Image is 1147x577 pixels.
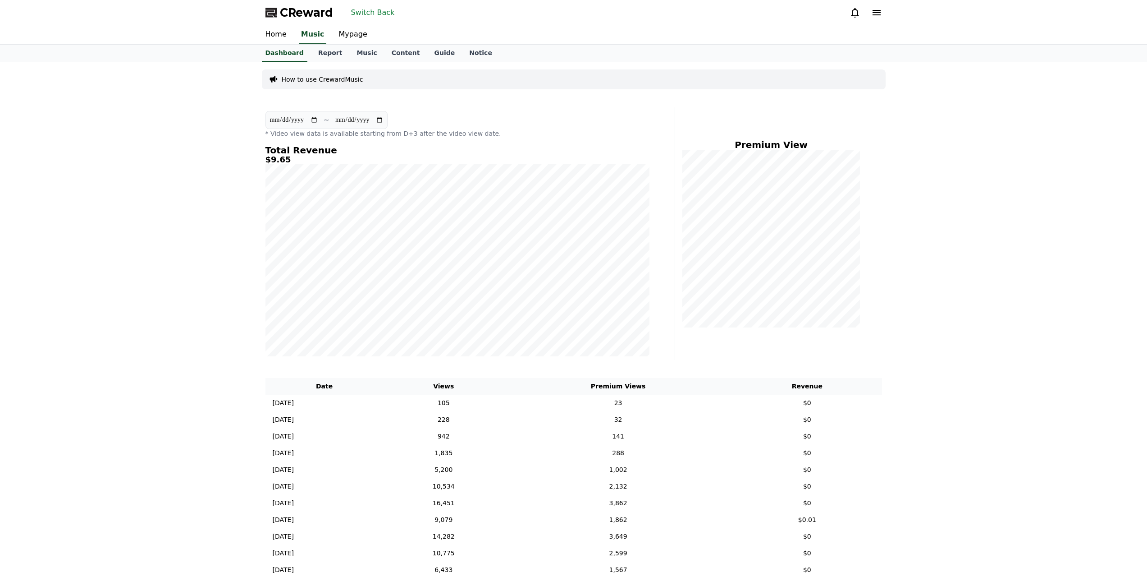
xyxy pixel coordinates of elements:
td: 23 [504,395,732,411]
a: Guide [427,45,462,62]
p: [DATE] [273,549,294,558]
td: $0 [732,395,882,411]
a: Music [349,45,384,62]
a: Report [311,45,350,62]
p: [DATE] [273,448,294,458]
p: [DATE] [273,532,294,541]
td: 288 [504,445,732,462]
p: ~ [324,115,329,125]
td: 10,775 [384,545,504,562]
td: 9,079 [384,512,504,528]
td: 3,862 [504,495,732,512]
a: How to use CrewardMusic [282,75,363,84]
td: 5,200 [384,462,504,478]
td: $0 [732,428,882,445]
p: [DATE] [273,499,294,508]
td: $0 [732,411,882,428]
td: 228 [384,411,504,428]
td: 14,282 [384,528,504,545]
p: [DATE] [273,415,294,425]
a: Dashboard [262,45,307,62]
td: $0 [732,445,882,462]
p: [DATE] [273,565,294,575]
span: CReward [280,5,333,20]
td: $0 [732,462,882,478]
td: 2,132 [504,478,732,495]
h4: Premium View [682,140,860,150]
a: Mypage [332,25,375,44]
td: 32 [504,411,732,428]
td: 10,534 [384,478,504,495]
td: $0.01 [732,512,882,528]
td: $0 [732,545,882,562]
p: [DATE] [273,515,294,525]
td: 16,451 [384,495,504,512]
th: Date [265,378,384,395]
a: Home [258,25,294,44]
p: [DATE] [273,398,294,408]
td: 942 [384,428,504,445]
td: $0 [732,528,882,545]
button: Switch Back [347,5,398,20]
th: Views [384,378,504,395]
a: Notice [462,45,499,62]
td: 105 [384,395,504,411]
p: * Video view data is available starting from D+3 after the video view date. [265,129,649,138]
td: $0 [732,478,882,495]
p: [DATE] [273,482,294,491]
td: 1,835 [384,445,504,462]
td: 3,649 [504,528,732,545]
h5: $9.65 [265,155,649,164]
td: 2,599 [504,545,732,562]
td: $0 [732,495,882,512]
p: [DATE] [273,465,294,475]
td: 1,002 [504,462,732,478]
p: [DATE] [273,432,294,441]
td: 1,862 [504,512,732,528]
a: Content [384,45,427,62]
th: Revenue [732,378,882,395]
th: Premium Views [504,378,732,395]
a: CReward [265,5,333,20]
td: 141 [504,428,732,445]
h4: Total Revenue [265,145,649,155]
a: Music [299,25,326,44]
